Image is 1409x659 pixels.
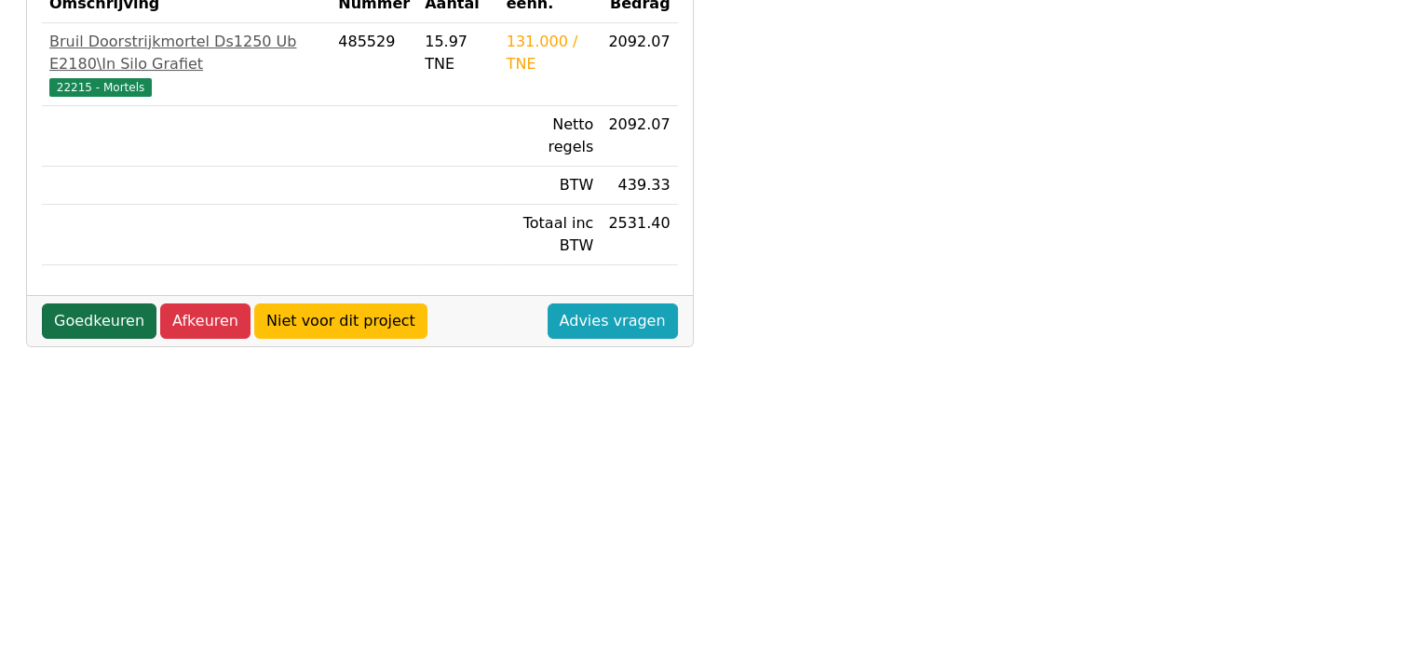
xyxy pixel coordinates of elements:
[49,31,323,75] div: Bruil Doorstrijkmortel Ds1250 Ub E2180\In Silo Grafiet
[499,167,602,205] td: BTW
[499,205,602,265] td: Totaal inc BTW
[499,106,602,167] td: Netto regels
[601,106,677,167] td: 2092.07
[507,31,594,75] div: 131.000 / TNE
[254,303,427,339] a: Niet voor dit project
[601,167,677,205] td: 439.33
[425,31,492,75] div: 15.97 TNE
[160,303,251,339] a: Afkeuren
[601,205,677,265] td: 2531.40
[49,31,323,98] a: Bruil Doorstrijkmortel Ds1250 Ub E2180\In Silo Grafiet22215 - Mortels
[601,23,677,106] td: 2092.07
[331,23,417,106] td: 485529
[548,303,678,339] a: Advies vragen
[42,303,156,339] a: Goedkeuren
[49,78,152,97] span: 22215 - Mortels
